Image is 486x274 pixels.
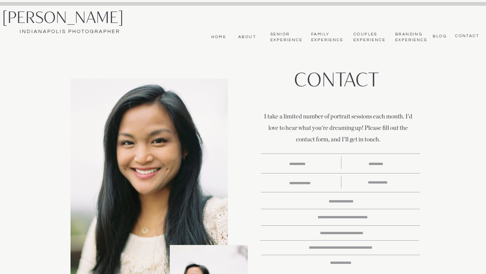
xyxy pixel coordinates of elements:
[254,69,418,93] h1: Contact
[262,111,415,150] p: I take a limited number of portrait sessions each month. I'd love to hear what you're dreaming up...
[353,32,385,43] a: Couples Experience
[2,9,143,26] a: [PERSON_NAME]
[453,33,479,39] a: CONTACT
[431,34,447,38] a: bLog
[311,32,343,43] a: Family Experience
[210,34,226,40] a: Home
[395,32,426,43] a: BrandingExperience
[270,32,302,43] a: Senior Experience
[2,28,137,35] a: Indianapolis Photographer
[236,34,256,40] a: About
[395,32,426,43] nav: Branding Experience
